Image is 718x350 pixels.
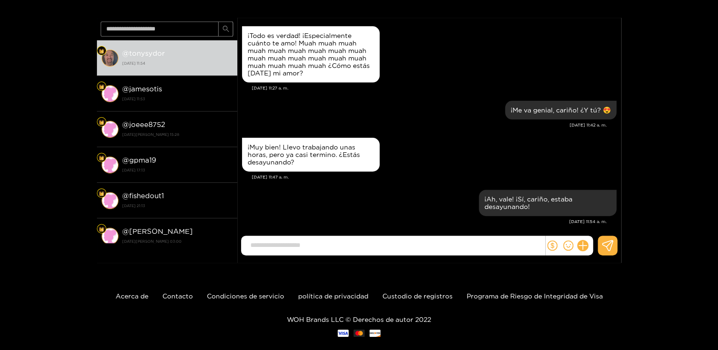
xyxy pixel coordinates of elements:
font: fishedout1 [129,192,164,200]
font: [DATE] 11:27 a. m. [252,86,288,90]
font: joeee8752 [129,120,165,128]
a: Programa de Riesgo de Integridad de Visa [467,292,603,299]
button: buscar [218,22,233,37]
font: [DATE] 21:13 [122,204,145,208]
img: Nivel de ventilador [99,119,104,125]
img: Nivel de ventilador [99,48,104,54]
img: conversation [102,85,118,102]
font: @[PERSON_NAME] [122,227,193,235]
span: dólar [547,240,557,251]
font: @tonysydor [122,49,165,57]
strong: @ jamesotis [122,85,162,93]
img: Nivel de ventilador [99,191,104,196]
div: 27 de septiembre, 10:30 a. m. [242,26,380,82]
button: dólar [545,238,559,253]
img: Fan Level [99,84,104,89]
font: @ [122,156,129,164]
div: 27 de septiembre, 11:27 a. m. [242,138,380,171]
span: buscar [222,25,229,33]
font: @ [122,192,129,200]
span: sonrisa [563,240,573,251]
font: [DATE] 11:54 a. m. [569,219,607,224]
img: conversación [102,228,118,245]
a: Condiciones de servicio [207,292,284,299]
font: WOH Brands LLC © Derechos de autor 2022 [287,316,431,323]
img: Nivel de ventilador [99,226,104,232]
font: ¡Muy bien! Llevo trabajando unas horas, pero ya casi termino. ¿Estás desayunando? [248,143,360,165]
a: Contacto [162,292,193,299]
img: Nivel de ventilador [99,155,104,161]
font: ¡Todo es verdad! ¡Especialmente cuánto te amo! Muah muah muah muah muah muah muah muah muah muah ... [248,32,370,76]
font: [DATE][PERSON_NAME] 15:28 [122,133,179,136]
font: @ [122,120,129,128]
a: política de privacidad [298,292,368,299]
img: conversación [102,156,118,173]
strong: [DATE] 11:54 [122,59,233,67]
a: Acerca de [116,292,148,299]
img: conversación [102,121,118,138]
a: Custodio de registros [382,292,453,299]
font: [DATE][PERSON_NAME] 03:00 [122,239,182,243]
strong: [DATE] 11:53 [122,95,233,103]
div: 27 de septiembre, 11:22 a. m. [505,101,616,119]
font: [DATE] 11:42 a. m. [570,123,607,127]
font: ¡Ah, vale! ¡Sí, cariño, estaba desayunando! [484,195,572,210]
font: [DATE] 17:13 [122,168,145,172]
font: gpma19 [129,156,156,164]
div: 27 de septiembre, 11:54 a. m. [479,190,616,216]
img: conversación [102,50,118,67]
img: conversación [102,192,118,209]
font: ¡Me va genial, cariño! ¿Y tú? 😍 [511,106,611,113]
font: [DATE] 11:47 a. m. [252,175,289,179]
